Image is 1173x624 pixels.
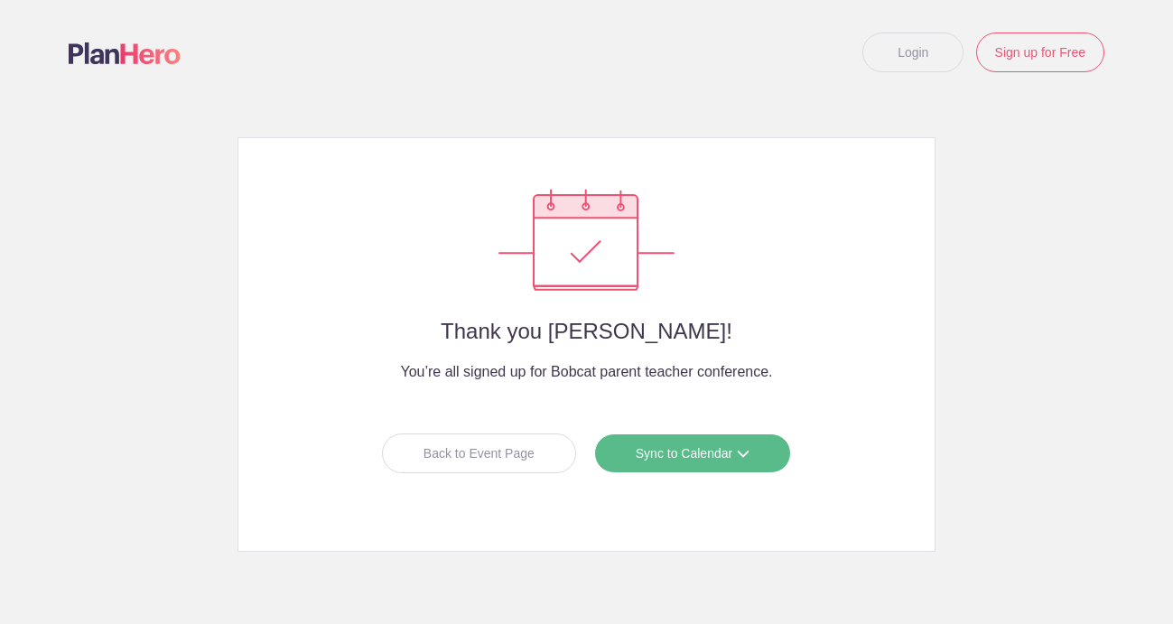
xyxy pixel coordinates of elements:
[275,361,898,383] h4: You’re all signed up for Bobcat parent teacher conference.
[275,320,898,343] h2: Thank you [PERSON_NAME]!
[498,189,675,291] img: Success confirmation
[594,433,791,473] a: Sync to Calendar
[69,42,181,64] img: Logo main planhero
[382,433,576,473] a: Back to Event Page
[862,33,964,72] a: Login
[976,33,1104,72] a: Sign up for Free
